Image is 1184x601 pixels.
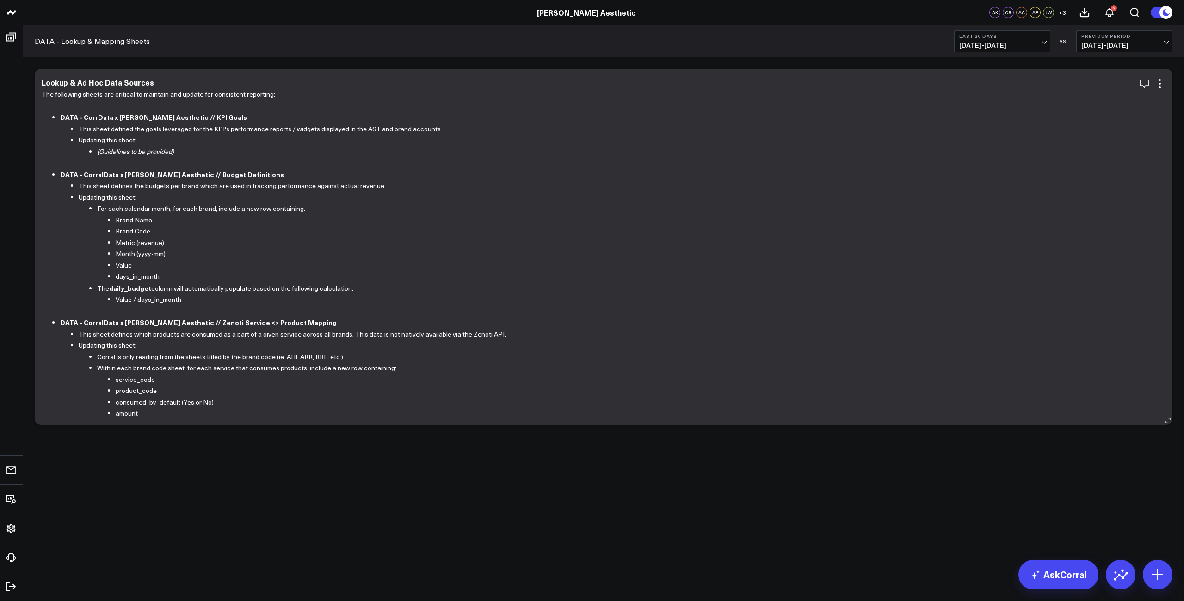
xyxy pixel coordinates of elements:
[116,248,1159,260] li: Month (yyyy-mm)
[116,215,1159,226] li: Brand Name
[97,203,1159,215] li: For each calendar month, for each brand, include a new row containing:
[97,147,174,156] i: (Guidelines to be provided)
[60,318,337,327] a: DATA - CorralData x [PERSON_NAME] Aesthetic // Zenoti Service <> Product Mapping
[60,170,284,179] b: DATA - CorralData x [PERSON_NAME] Aesthetic // Budget Definitions
[79,340,1159,351] li: Updating this sheet:
[1055,38,1072,44] div: VS
[1016,7,1027,18] div: AA
[116,237,1159,249] li: Metric (revenue)
[42,77,154,87] div: Lookup & Ad Hoc Data Sources
[79,329,1159,340] li: This sheet defines which products are consumed as a part of a given service across all brands. Th...
[1081,42,1167,49] span: [DATE] - [DATE]
[1076,30,1172,52] button: Previous Period[DATE]-[DATE]
[959,33,1045,39] b: Last 30 Days
[60,112,247,122] b: DATA - CorrData x [PERSON_NAME] Aesthetic // KPI Goals
[116,294,1159,317] li: Value / days_in_month
[1056,7,1067,18] button: +3
[116,260,1159,271] li: Value
[954,30,1050,52] button: Last 30 Days[DATE]-[DATE]
[537,7,635,18] a: [PERSON_NAME] Aesthetic
[1058,9,1066,16] span: + 3
[1030,7,1041,18] div: AF
[116,271,1159,282] li: days_in_month
[989,7,1000,18] div: AK
[1018,560,1098,589] a: AskCorral
[959,42,1045,49] span: [DATE] - [DATE]
[60,170,284,179] a: DATA - CorralData x [PERSON_NAME] Aesthetic // Budget Definitions
[116,374,1159,386] li: service_code
[42,89,1159,100] p: The following sheets are critical to maintain and update for consistent reporting:
[35,36,150,46] a: DATA - Lookup & Mapping Sheets
[79,123,1159,135] li: This sheet defined the goals leveraged for the KPI's performance reports / widgets displayed in t...
[97,282,1159,294] li: The column will automatically populate based on the following calculation:
[1081,33,1167,39] b: Previous Period
[116,397,1159,408] li: consumed_by_default (Yes or No)
[1043,7,1054,18] div: JW
[97,362,1159,374] li: Within each brand code sheet, for each service that consumes products, include a new row containing:
[109,283,151,293] b: daily_budget
[60,113,247,122] a: DATA - CorrData x [PERSON_NAME] Aesthetic // KPI Goals
[79,135,1159,146] li: Updating this sheet:
[79,180,1159,192] li: This sheet defines the budgets per brand which are used in tracking performance against actual re...
[1111,5,1117,11] div: 5
[79,192,1159,203] li: Updating this sheet:
[97,351,1159,363] li: Corral is only reading from the sheets titled by the brand code (ie. AHI, ARR, BBL, etc.)
[116,385,1159,397] li: product_code
[116,226,1159,237] li: Brand Code
[1003,7,1014,18] div: CS
[116,408,1159,419] li: amount
[60,318,337,327] b: DATA - CorralData x [PERSON_NAME] Aesthetic // Zenoti Service <> Product Mapping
